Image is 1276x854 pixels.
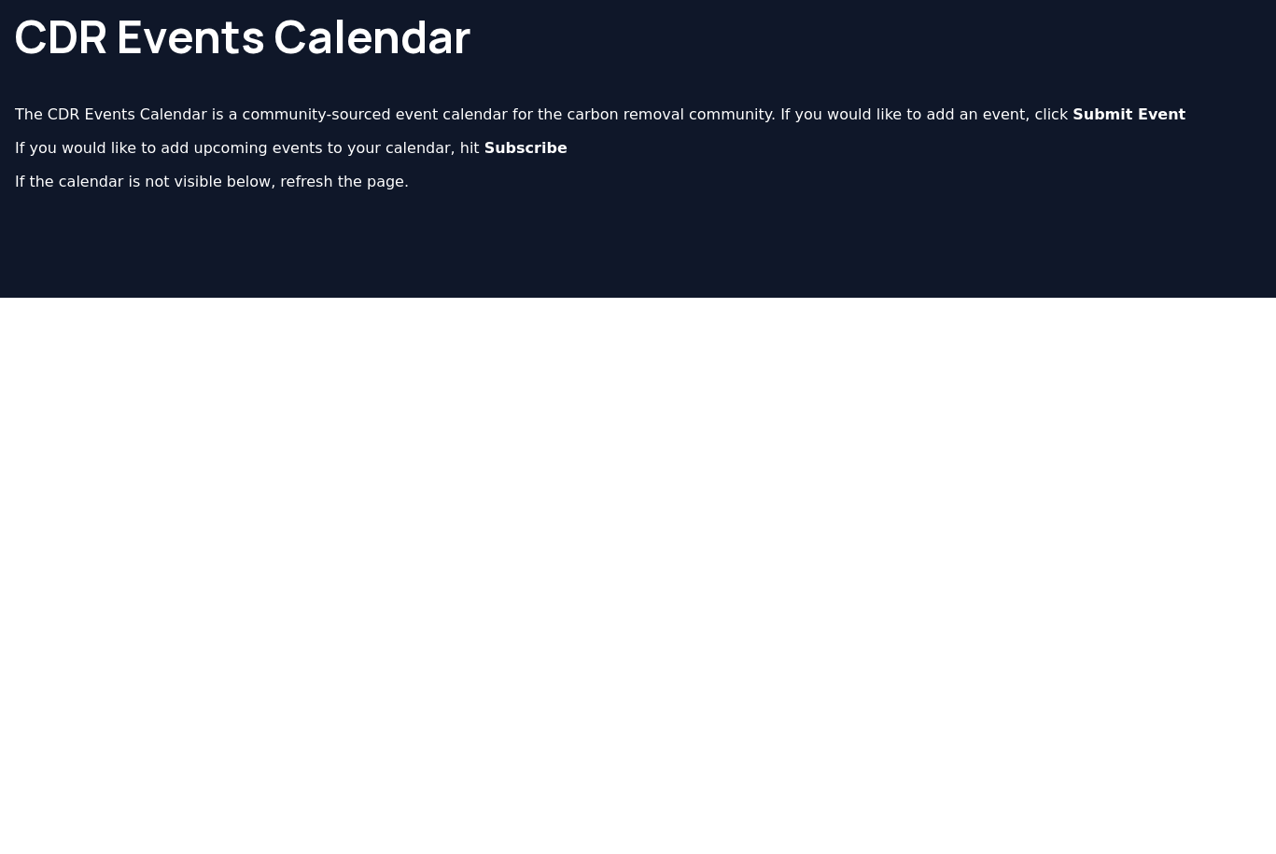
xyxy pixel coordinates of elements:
[484,139,568,157] b: Subscribe
[15,104,1261,126] p: The CDR Events Calendar is a community-sourced event calendar for the carbon removal community. I...
[15,137,1261,160] p: If you would like to add upcoming events to your calendar, hit
[1073,105,1185,123] b: Submit Event
[15,171,1261,193] p: If the calendar is not visible below, refresh the page.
